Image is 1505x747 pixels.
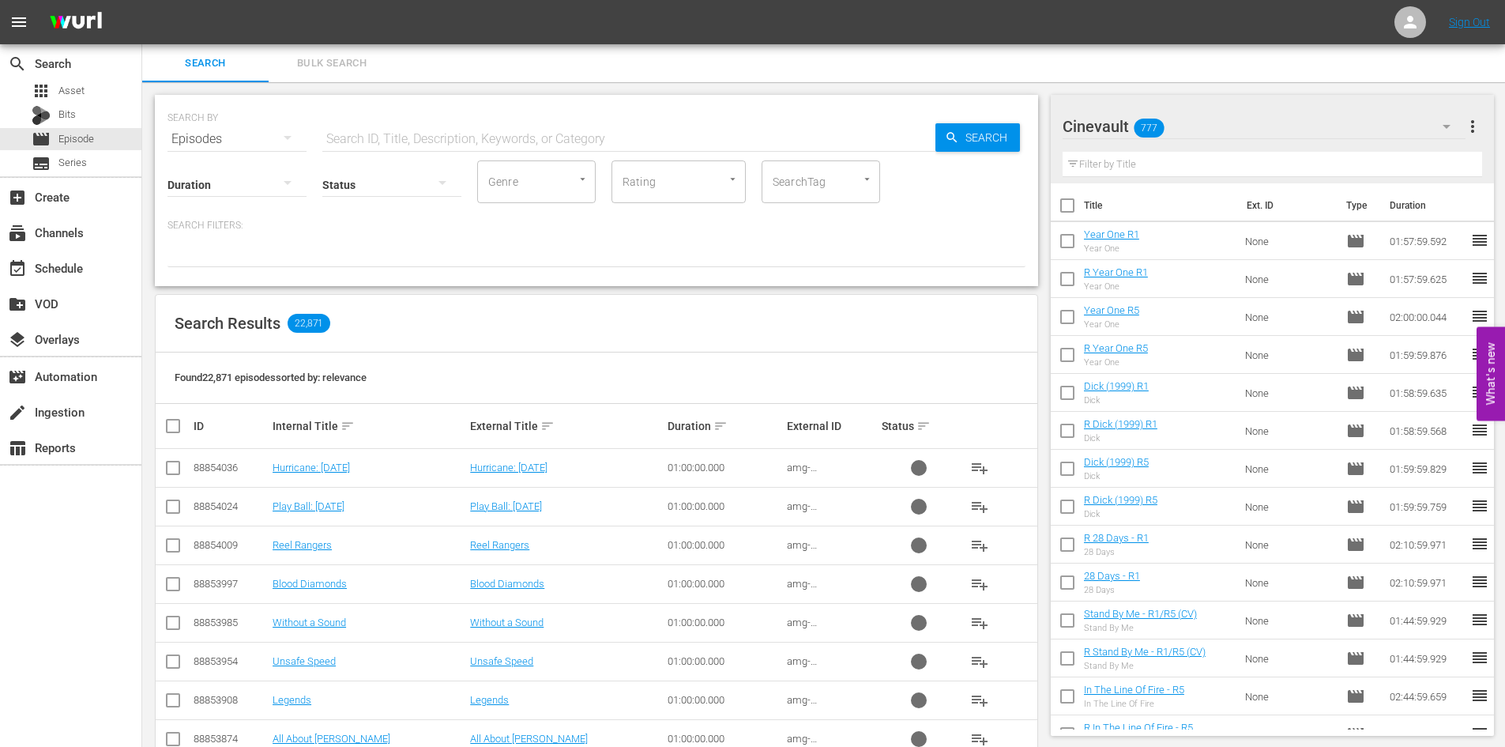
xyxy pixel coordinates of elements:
[787,462,865,485] span: amg-EP000182200051
[1346,421,1365,440] span: Episode
[470,617,544,628] a: Without a Sound
[1346,535,1365,554] span: Episode
[1084,547,1149,557] div: 28 Days
[1239,260,1340,298] td: None
[787,617,865,640] span: amg-EP000672640215
[8,188,27,207] span: Create
[1383,222,1470,260] td: 01:57:59.592
[273,417,465,436] div: Internal Title
[970,613,989,632] span: playlist_add
[1337,183,1380,228] th: Type
[1383,564,1470,602] td: 02:10:59.971
[194,655,268,667] div: 88853954
[273,733,390,745] a: All About [PERSON_NAME]
[787,578,865,602] span: amg-EP000672640216
[273,694,311,706] a: Legends
[961,681,999,719] button: playlist_add
[961,449,999,487] button: playlist_add
[1084,380,1149,392] a: Dick (1999) R1
[1383,450,1470,488] td: 01:59:59.829
[787,420,877,432] div: External ID
[470,500,542,512] a: Play Ball: [DATE]
[8,368,27,387] span: Automation
[288,314,330,333] span: 22,871
[8,439,27,458] span: Reports
[1346,725,1365,744] span: Episode
[1084,722,1193,734] a: R In The Line Of Fire - R5
[1470,458,1489,477] span: reorder
[32,81,51,100] span: Asset
[194,462,268,473] div: 88854036
[1470,648,1489,667] span: reorder
[32,154,51,173] span: Series
[1383,602,1470,639] td: 01:44:59.929
[1346,649,1365,668] span: Episode
[38,4,114,41] img: ans4CAIJ8jUAAAAAAAAAAAAAAAAAAAAAAAAgQb4GAAAAAAAAAAAAAAAAAAAAAAAAJMjXAAAAAAAAAAAAAAAAAAAAAAAAgAT5G...
[1084,418,1157,430] a: R Dick (1999) R1
[1239,222,1340,260] td: None
[1470,572,1489,591] span: reorder
[787,500,865,524] span: amg-EP000182200047
[1470,534,1489,553] span: reorder
[1084,494,1157,506] a: R Dick (1999) R5
[1239,450,1340,488] td: None
[1346,459,1365,478] span: Episode
[1084,395,1149,406] div: Dick
[1239,639,1340,677] td: None
[1084,243,1139,254] div: Year One
[470,417,663,436] div: External Title
[1084,281,1148,292] div: Year One
[1239,526,1340,564] td: None
[1380,183,1475,228] th: Duration
[273,578,347,590] a: Blood Diamonds
[1346,383,1365,402] span: Episode
[278,55,386,73] span: Bulk Search
[1449,16,1490,28] a: Sign Out
[882,417,956,436] div: Status
[1239,336,1340,374] td: None
[470,655,533,667] a: Unsafe Speed
[668,578,781,590] div: 01:00:00.000
[1346,611,1365,630] span: Episode
[1470,231,1489,250] span: reorder
[1084,585,1140,595] div: 28 Days
[273,462,350,473] a: Hurricane: [DATE]
[1239,677,1340,715] td: None
[1383,526,1470,564] td: 02:10:59.971
[8,330,27,349] span: Overlays
[1063,104,1465,149] div: Cinevault
[1084,183,1237,228] th: Title
[1477,326,1505,421] button: Open Feedback Widget
[935,123,1020,152] button: Search
[1084,509,1157,519] div: Dick
[970,536,989,555] span: playlist_add
[1237,183,1338,228] th: Ext. ID
[860,172,875,187] button: Open
[341,419,355,433] span: sort
[1239,488,1340,526] td: None
[175,372,367,383] span: Found 22,871 episodes sorted by: relevance
[194,420,268,432] div: ID
[1470,724,1489,743] span: reorder
[1346,345,1365,364] span: Episode
[194,578,268,590] div: 88853997
[1239,374,1340,412] td: None
[1084,319,1139,330] div: Year One
[787,539,865,563] span: amg-EP000672640217
[58,131,94,147] span: Episode
[1084,608,1197,620] a: Stand By Me - R1/R5 (CV)
[1239,564,1340,602] td: None
[1084,532,1149,544] a: R 28 Days - R1
[470,694,509,706] a: Legends
[1084,646,1206,658] a: R Stand By Me - R1/R5 (CV)
[273,500,344,512] a: Play Ball: [DATE]
[1239,602,1340,639] td: None
[1383,298,1470,336] td: 02:00:00.044
[1383,260,1470,298] td: 01:57:59.625
[1346,497,1365,516] span: Episode
[668,500,781,512] div: 01:00:00.000
[1084,304,1139,316] a: Year One R5
[470,578,544,590] a: Blood Diamonds
[787,694,865,718] span: amg-EP000672640212
[959,123,1020,152] span: Search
